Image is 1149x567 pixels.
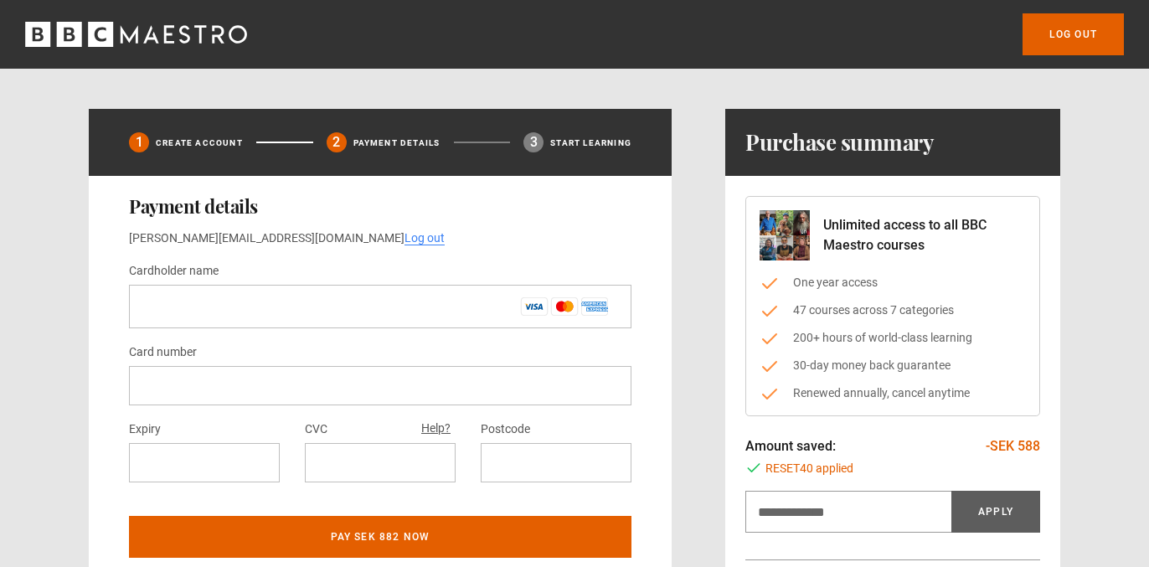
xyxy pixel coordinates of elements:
label: Postcode [481,420,530,440]
h2: Payment details [129,196,631,216]
iframe: Secure payment input frame [318,455,442,471]
li: 47 courses across 7 categories [760,302,1026,319]
label: CVC [305,420,327,440]
button: Pay SEK 882 now [129,516,631,558]
p: Amount saved: [745,436,836,456]
div: 1 [129,132,149,152]
a: Log out [404,231,445,245]
button: Apply [951,491,1040,533]
li: Renewed annually, cancel anytime [760,384,1026,402]
iframe: Secure payment input frame [142,378,618,394]
p: Payment details [353,137,441,149]
a: Log out [1023,13,1124,55]
label: Expiry [129,420,161,440]
p: Unlimited access to all BBC Maestro courses [823,215,1026,255]
li: 200+ hours of world-class learning [760,329,1026,347]
p: [PERSON_NAME][EMAIL_ADDRESS][DOMAIN_NAME] [129,229,631,247]
iframe: Secure payment input frame [494,455,618,471]
label: Cardholder name [129,261,219,281]
p: -SEK 588 [986,436,1040,456]
span: RESET40 applied [765,460,853,477]
div: 3 [523,132,544,152]
div: 2 [327,132,347,152]
p: Create Account [156,137,243,149]
h1: Purchase summary [745,129,934,156]
li: 30-day money back guarantee [760,357,1026,374]
label: Card number [129,343,197,363]
li: One year access [760,274,1026,291]
svg: BBC Maestro [25,22,247,47]
iframe: Secure payment input frame [142,455,266,471]
p: Start learning [550,137,631,149]
button: Help? [416,418,456,440]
